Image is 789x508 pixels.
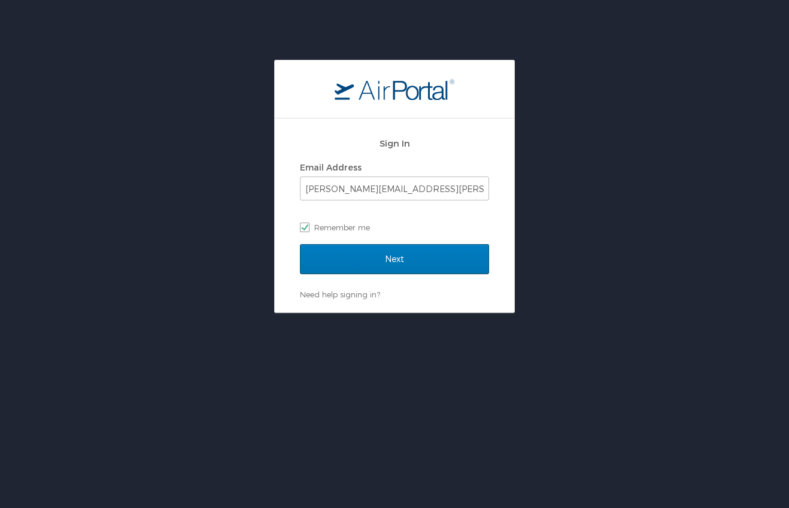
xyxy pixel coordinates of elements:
a: Need help signing in? [300,290,380,299]
img: logo [335,78,454,100]
label: Remember me [300,218,489,236]
input: Next [300,244,489,274]
label: Email Address [300,162,362,172]
h2: Sign In [300,136,489,150]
